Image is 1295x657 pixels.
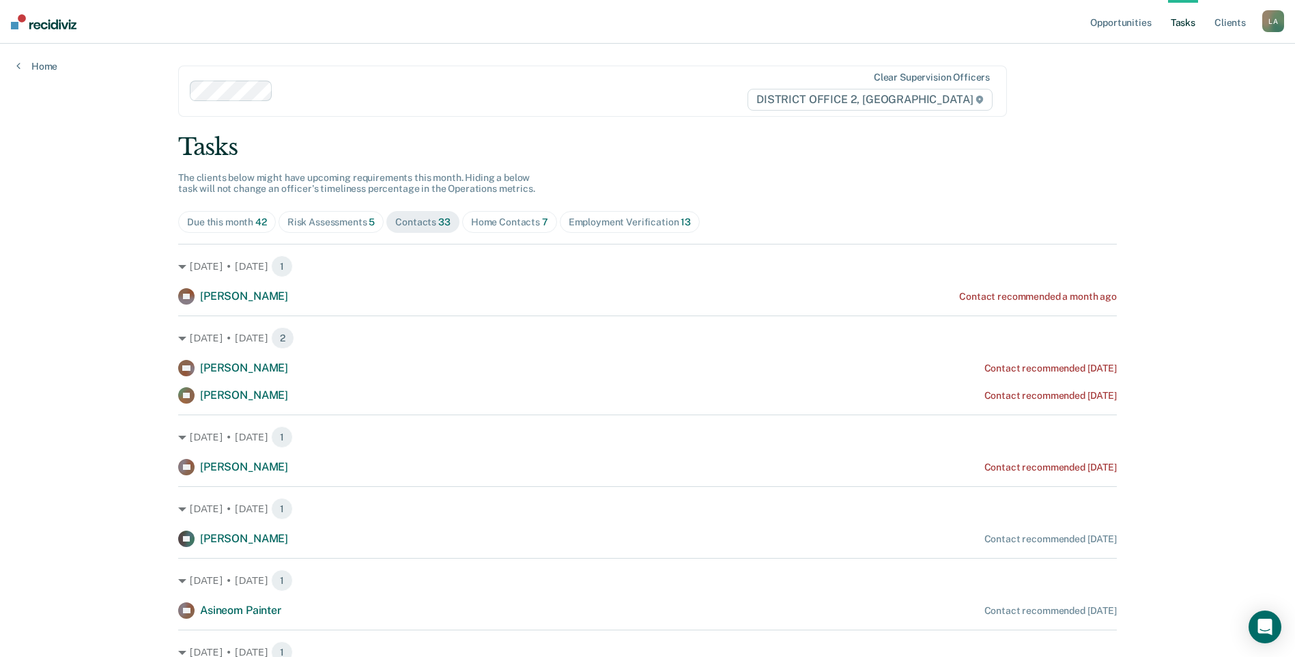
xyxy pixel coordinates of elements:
span: Asineom Painter [200,604,281,617]
div: Contact recommended [DATE] [984,462,1117,473]
div: Home Contacts [471,216,548,228]
div: Due this month [187,216,267,228]
div: Employment Verification [569,216,691,228]
span: [PERSON_NAME] [200,389,288,402]
div: Tasks [178,133,1117,161]
span: 1 [271,570,293,591]
div: Contact recommended [DATE] [984,390,1117,402]
div: Contact recommended [DATE] [984,605,1117,617]
div: [DATE] • [DATE] 1 [178,426,1117,448]
button: LA [1262,10,1284,32]
span: DISTRICT OFFICE 2, [GEOGRAPHIC_DATA] [748,89,993,111]
div: Contact recommended a month ago [959,291,1117,303]
span: The clients below might have upcoming requirements this month. Hiding a below task will not chang... [178,172,535,195]
div: [DATE] • [DATE] 1 [178,570,1117,591]
span: [PERSON_NAME] [200,460,288,473]
span: [PERSON_NAME] [200,290,288,303]
div: [DATE] • [DATE] 1 [178,255,1117,277]
span: 33 [438,216,451,227]
div: Open Intercom Messenger [1249,611,1281,643]
img: Recidiviz [11,14,76,29]
div: Contact recommended [DATE] [984,533,1117,545]
span: 7 [542,216,548,227]
span: [PERSON_NAME] [200,361,288,374]
div: [DATE] • [DATE] 1 [178,498,1117,520]
div: Contact recommended [DATE] [984,363,1117,374]
span: [PERSON_NAME] [200,532,288,545]
span: 2 [271,327,294,349]
span: 1 [271,426,293,448]
div: Contacts [395,216,451,228]
a: Home [16,60,57,72]
div: L A [1262,10,1284,32]
span: 5 [369,216,375,227]
div: Clear supervision officers [874,72,990,83]
span: 1 [271,255,293,277]
span: 42 [255,216,267,227]
div: Risk Assessments [287,216,375,228]
span: 1 [271,498,293,520]
div: [DATE] • [DATE] 2 [178,327,1117,349]
span: 13 [681,216,691,227]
